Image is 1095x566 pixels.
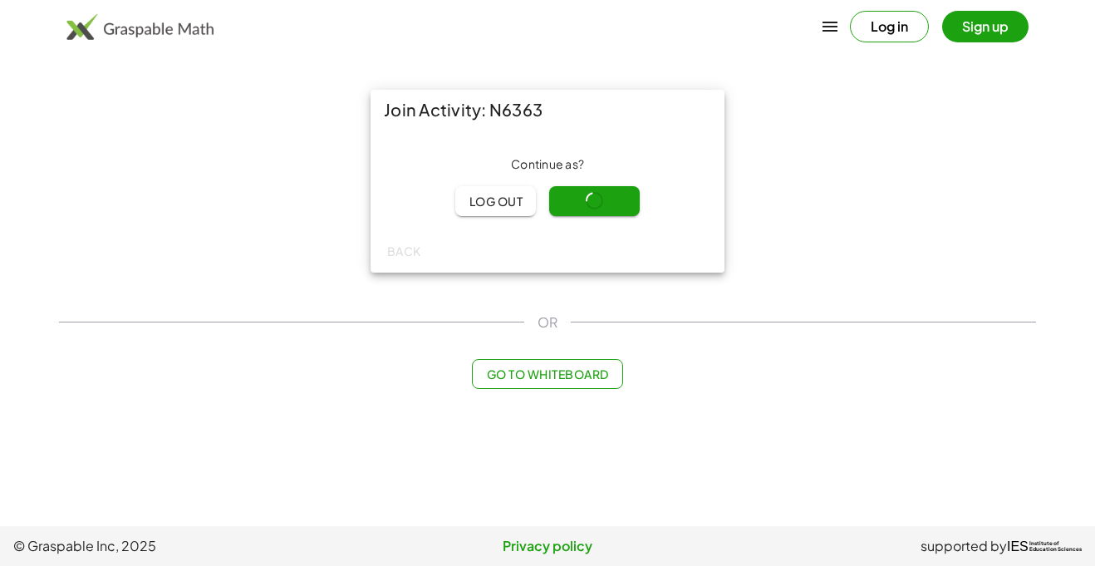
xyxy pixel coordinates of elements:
button: Go to Whiteboard [472,359,622,389]
button: Sign up [942,11,1029,42]
div: Join Activity: N6363 [371,90,724,130]
a: Privacy policy [370,536,726,556]
a: IESInstitute ofEducation Sciences [1007,536,1082,556]
button: Log in [850,11,929,42]
span: © Graspable Inc, 2025 [13,536,370,556]
button: Log out [455,186,536,216]
span: Go to Whiteboard [486,367,608,381]
span: OR [538,313,557,332]
div: Continue as ? [384,156,711,173]
span: IES [1007,539,1029,554]
span: Institute of Education Sciences [1029,541,1082,553]
span: Log out [469,194,523,209]
span: supported by [921,536,1007,556]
